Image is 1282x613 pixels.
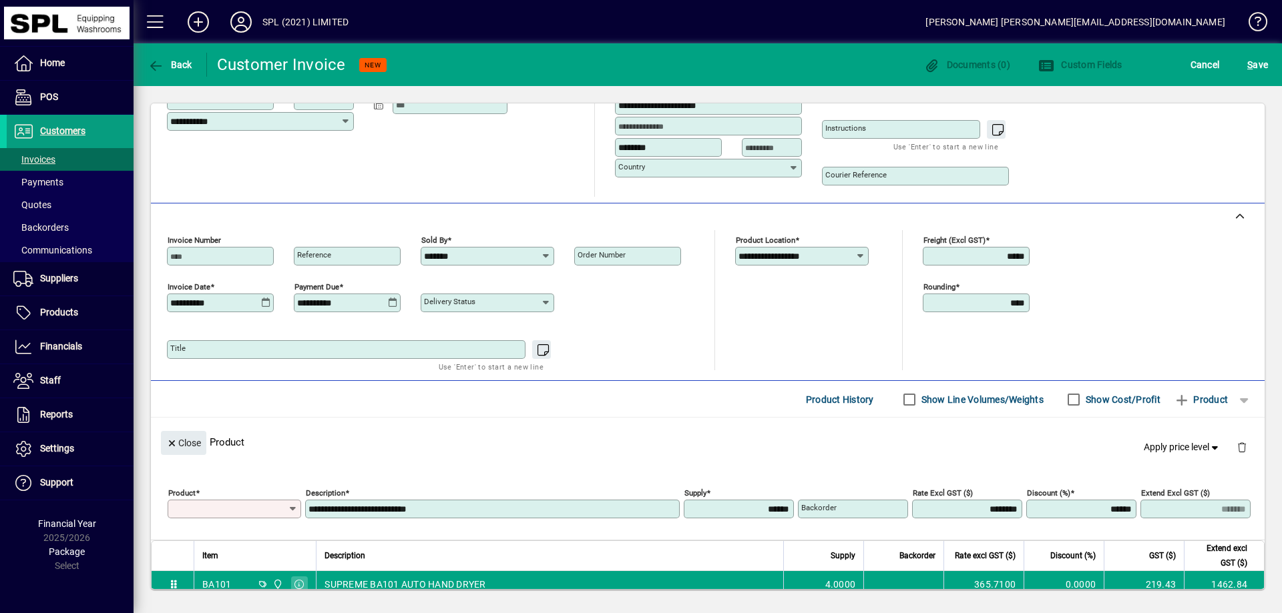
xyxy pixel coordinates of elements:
[1027,488,1070,498] mat-label: Discount (%)
[161,431,206,455] button: Close
[1247,59,1253,70] span: S
[1141,488,1210,498] mat-label: Extend excl GST ($)
[40,409,73,420] span: Reports
[7,466,134,500] a: Support
[177,10,220,34] button: Add
[1035,53,1126,77] button: Custom Fields
[40,341,82,352] span: Financials
[297,250,331,259] mat-label: Reference
[7,216,134,239] a: Backorders
[294,282,339,291] mat-label: Payment due
[40,57,65,68] span: Home
[7,148,134,171] a: Invoices
[920,53,1014,77] button: Documents (0)
[40,477,73,488] span: Support
[806,389,874,410] span: Product History
[578,250,626,259] mat-label: Order number
[202,578,231,591] div: BA101
[913,488,973,498] mat-label: Rate excl GST ($)
[13,199,51,210] span: Quotes
[13,245,92,255] span: Communications
[801,503,837,512] mat-label: Backorder
[1244,53,1271,77] button: Save
[7,262,134,295] a: Suppliers
[1247,54,1268,75] span: ave
[1149,548,1176,563] span: GST ($)
[13,154,55,165] span: Invoices
[1226,431,1258,463] button: Delete
[1226,441,1258,453] app-page-header-button: Delete
[7,432,134,466] a: Settings
[7,171,134,193] a: Payments
[158,436,210,448] app-page-header-button: Close
[1193,541,1247,570] span: Extend excl GST ($)
[13,177,63,187] span: Payments
[148,59,192,70] span: Back
[220,10,262,34] button: Profile
[40,125,85,136] span: Customers
[7,47,134,80] a: Home
[151,418,1265,466] div: Product
[831,548,855,563] span: Supply
[825,170,887,179] mat-label: Courier Reference
[955,548,1016,563] span: Rate excl GST ($)
[144,53,196,77] button: Back
[1050,548,1096,563] span: Discount (%)
[825,123,866,133] mat-label: Instructions
[801,388,879,412] button: Product History
[7,81,134,114] a: POS
[1138,436,1227,460] button: Apply price level
[1174,389,1228,410] span: Product
[13,222,69,233] span: Backorders
[919,393,1044,406] label: Show Line Volumes/Weights
[306,488,345,498] mat-label: Description
[325,578,485,591] span: SUPREME BA101 AUTO HAND DRYER
[893,139,998,154] mat-hint: Use 'Enter' to start a new line
[40,91,58,102] span: POS
[7,296,134,330] a: Products
[424,297,475,306] mat-label: Delivery status
[49,546,85,557] span: Package
[7,398,134,432] a: Reports
[923,235,986,245] mat-label: Freight (excl GST)
[40,375,61,386] span: Staff
[1187,53,1223,77] button: Cancel
[923,59,1010,70] span: Documents (0)
[439,359,544,374] mat-hint: Use 'Enter' to start a new line
[684,488,706,498] mat-label: Supply
[1167,388,1235,412] button: Product
[325,548,365,563] span: Description
[365,61,381,69] span: NEW
[421,235,447,245] mat-label: Sold by
[1024,571,1104,598] td: 0.0000
[217,54,346,75] div: Customer Invoice
[7,330,134,364] a: Financials
[925,11,1225,33] div: [PERSON_NAME] [PERSON_NAME][EMAIL_ADDRESS][DOMAIN_NAME]
[1104,571,1184,598] td: 219.43
[40,307,78,318] span: Products
[736,235,795,245] mat-label: Product location
[7,239,134,261] a: Communications
[134,53,207,77] app-page-header-button: Back
[7,193,134,216] a: Quotes
[166,432,201,454] span: Close
[923,282,955,291] mat-label: Rounding
[899,548,935,563] span: Backorder
[1184,571,1264,598] td: 1462.84
[202,548,218,563] span: Item
[40,443,74,454] span: Settings
[1083,393,1160,406] label: Show Cost/Profit
[825,578,856,591] span: 4.0000
[1191,54,1220,75] span: Cancel
[40,273,78,283] span: Suppliers
[269,577,284,592] span: SPL (2021) Limited
[168,282,210,291] mat-label: Invoice date
[38,518,96,529] span: Financial Year
[1038,59,1122,70] span: Custom Fields
[618,162,645,171] mat-label: Country
[168,488,196,498] mat-label: Product
[168,235,221,245] mat-label: Invoice number
[170,344,186,353] mat-label: Title
[7,364,134,398] a: Staff
[1144,440,1221,454] span: Apply price level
